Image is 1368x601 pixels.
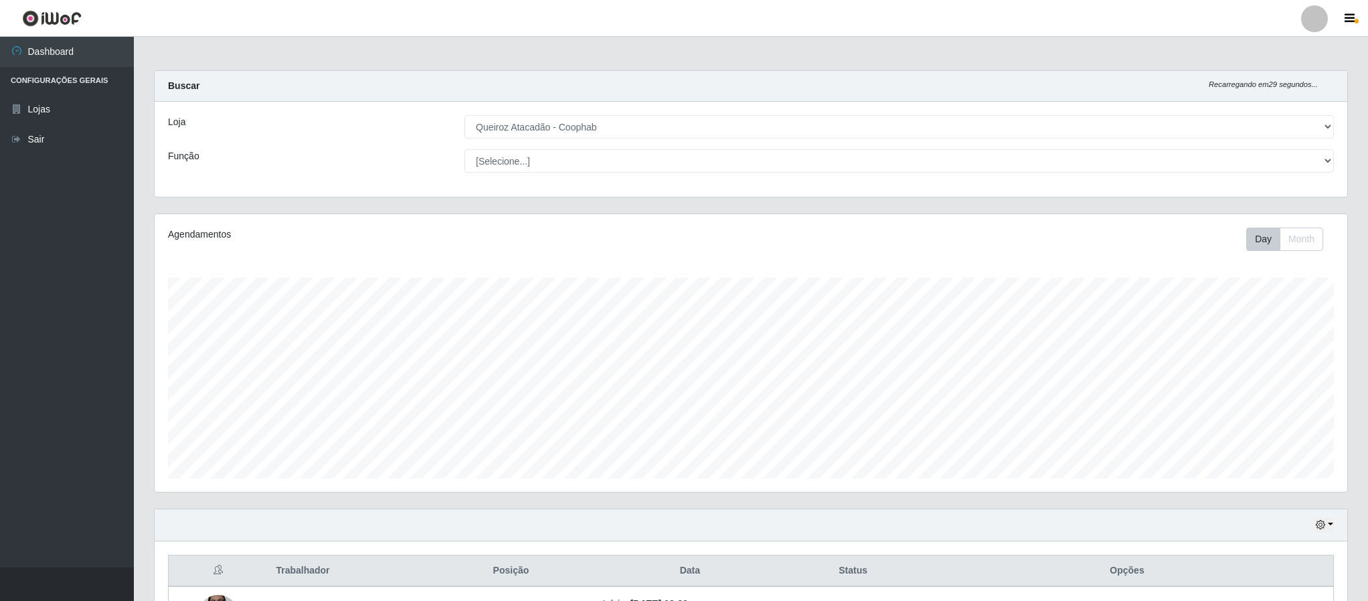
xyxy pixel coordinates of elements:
th: Opções [921,555,1334,587]
div: Agendamentos [168,228,642,242]
th: Posição [428,555,595,587]
label: Loja [168,115,185,129]
i: Recarregando em 29 segundos... [1209,80,1318,88]
button: Month [1280,228,1323,251]
th: Status [785,555,921,587]
th: Trabalhador [268,555,427,587]
div: First group [1246,228,1323,251]
img: CoreUI Logo [22,10,82,27]
button: Day [1246,228,1280,251]
div: Toolbar with button groups [1246,228,1334,251]
strong: Buscar [168,80,199,91]
th: Data [594,555,785,587]
label: Função [168,149,199,163]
